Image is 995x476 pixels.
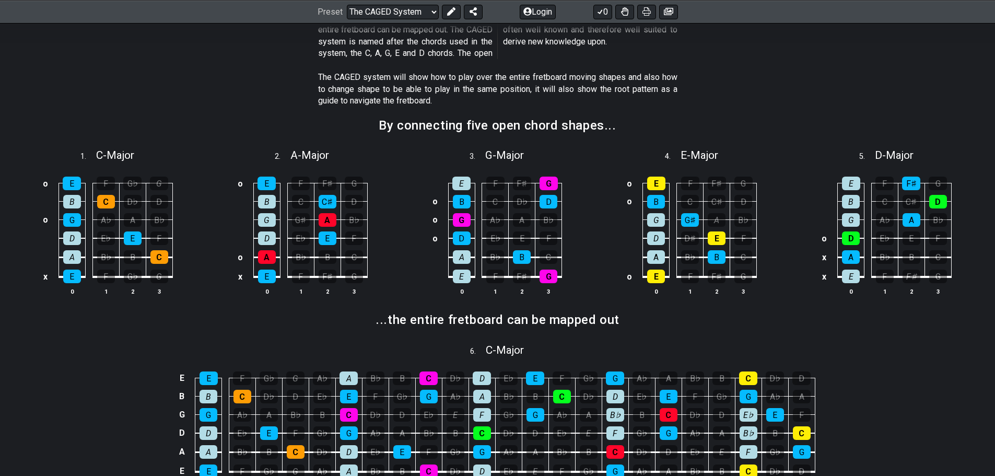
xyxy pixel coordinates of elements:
[553,408,571,422] div: A♭
[660,408,677,422] div: C
[464,4,483,19] button: Share Preset
[175,387,188,405] td: B
[929,231,947,245] div: F
[513,250,531,264] div: B
[623,266,636,286] td: o
[146,286,172,297] th: 3
[200,445,217,459] div: A
[535,286,562,297] th: 3
[393,390,411,403] div: G♭
[686,390,704,403] div: F
[580,426,598,440] div: E
[233,408,251,422] div: A♭
[740,390,757,403] div: G
[393,408,411,422] div: D
[838,286,864,297] th: 0
[606,390,624,403] div: D
[633,390,651,403] div: E♭
[633,445,651,459] div: D♭
[593,4,612,19] button: 0
[367,390,384,403] div: F
[903,231,920,245] div: E
[660,426,677,440] div: G
[606,426,624,440] div: F
[633,426,651,440] div: G♭
[97,177,115,190] div: F
[540,270,557,283] div: G
[340,408,358,422] div: C
[150,250,168,264] div: C
[500,445,518,459] div: A♭
[486,195,504,208] div: C
[681,250,699,264] div: B♭
[734,231,752,245] div: F
[39,211,52,229] td: o
[842,250,860,264] div: A
[286,371,305,385] div: G
[708,213,725,227] div: A
[420,426,438,440] div: B♭
[291,177,310,190] div: F
[486,270,504,283] div: F
[292,213,310,227] div: G♯
[233,426,251,440] div: E♭
[902,177,920,190] div: F♯
[319,231,336,245] div: E
[713,390,731,403] div: G♭
[875,149,914,161] span: D - Major
[526,408,544,422] div: G
[80,151,96,162] span: 1 .
[376,314,619,326] h2: ...the entire fretboard can be mapped out
[253,286,280,297] th: 0
[175,443,188,462] td: A
[677,286,704,297] th: 1
[712,371,731,385] div: B
[258,270,276,283] div: E
[486,177,505,190] div: F
[500,426,518,440] div: D♭
[681,195,699,208] div: C
[499,371,518,385] div: E♭
[258,195,276,208] div: B
[447,390,464,403] div: A♭
[486,250,504,264] div: B♭
[63,177,81,190] div: E
[485,149,524,161] span: G - Major
[842,270,860,283] div: E
[526,371,544,385] div: E
[740,408,757,422] div: E♭
[260,371,278,385] div: G♭
[513,195,531,208] div: D♭
[540,231,557,245] div: F
[260,390,278,403] div: D♭
[766,390,784,403] div: A♭
[200,390,217,403] div: B
[260,408,278,422] div: A
[452,177,471,190] div: E
[366,371,384,385] div: B♭
[150,231,168,245] div: F
[124,213,142,227] div: A
[793,390,811,403] div: A
[150,213,168,227] div: B♭
[470,346,486,357] span: 6 .
[453,195,471,208] div: B
[708,177,726,190] div: F♯
[233,390,251,403] div: C
[200,426,217,440] div: D
[39,266,52,286] td: x
[119,286,146,297] th: 2
[513,231,531,245] div: E
[665,151,681,162] span: 4 .
[553,390,571,403] div: C
[287,286,314,297] th: 1
[500,390,518,403] div: B♭
[686,371,704,385] div: B♭
[871,286,898,297] th: 1
[842,213,860,227] div: G
[287,426,305,440] div: F
[929,250,947,264] div: C
[818,266,830,286] td: x
[486,231,504,245] div: E♭
[175,369,188,388] td: E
